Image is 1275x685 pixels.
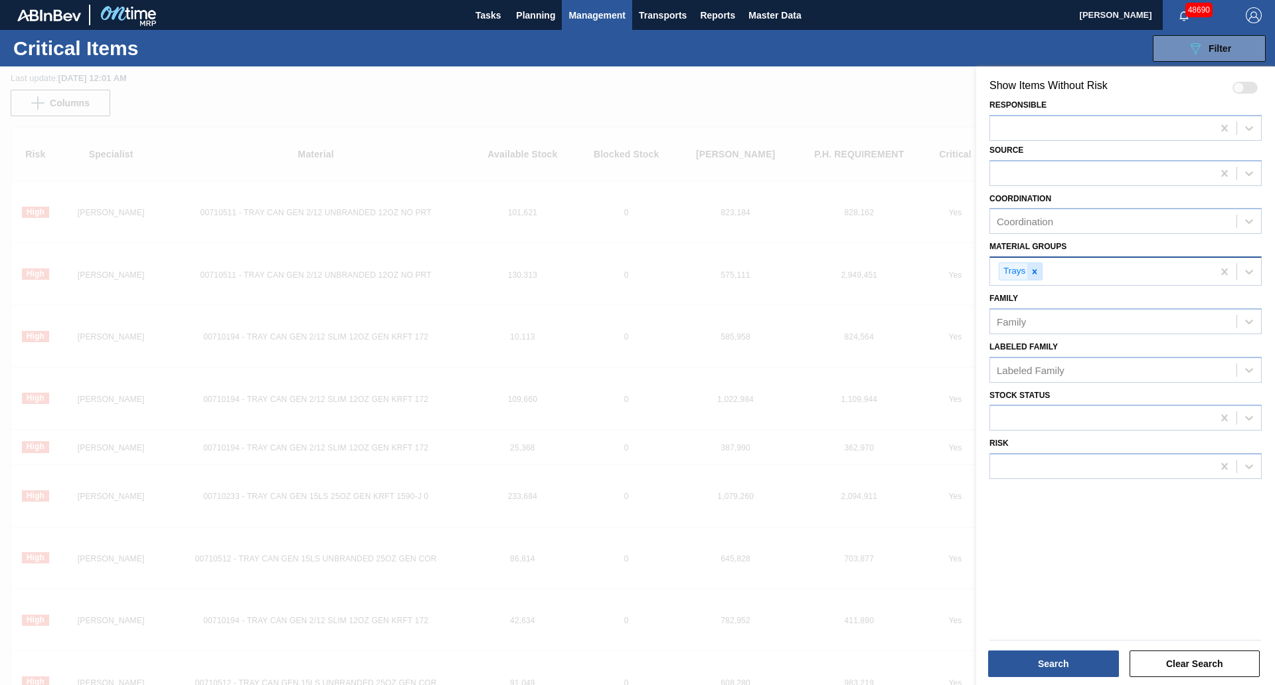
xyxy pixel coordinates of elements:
[1153,35,1266,62] button: Filter
[1130,650,1260,677] button: Clear Search
[999,263,1027,280] div: Trays
[17,9,81,21] img: TNhmsLtSVTkK8tSr43FrP2fwEKptu5GPRR3wAAAABJRU5ErkJggg==
[748,7,801,23] span: Master Data
[516,7,555,23] span: Planning
[1163,6,1205,25] button: Notifications
[989,242,1066,251] label: Material Groups
[989,391,1050,400] label: Stock Status
[989,80,1108,96] label: Show Items Without Risk
[997,316,1026,327] div: Family
[997,364,1064,375] div: Labeled Family
[1246,7,1262,23] img: Logout
[473,7,503,23] span: Tasks
[989,342,1058,351] label: Labeled Family
[997,216,1053,227] div: Coordination
[989,294,1018,303] label: Family
[13,41,179,56] h1: Critical Items
[639,7,687,23] span: Transports
[989,100,1047,110] label: Responsible
[568,7,626,23] span: Management
[1185,3,1213,17] span: 48690
[989,439,1009,448] label: Risk
[988,650,1119,677] button: Search
[700,7,735,23] span: Reports
[1209,43,1231,54] span: Filter
[989,146,1023,155] label: Source
[989,194,1051,203] label: Coordination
